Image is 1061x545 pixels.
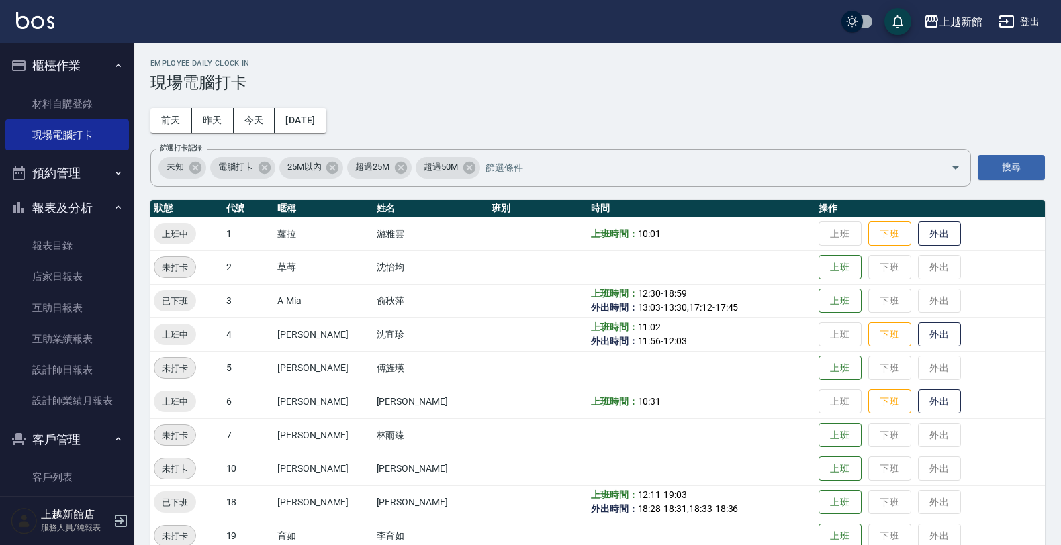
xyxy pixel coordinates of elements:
[918,322,961,347] button: 外出
[274,385,373,418] td: [PERSON_NAME]
[234,108,275,133] button: 今天
[5,191,129,226] button: 報表及分析
[5,89,129,119] a: 材料自購登錄
[347,160,398,174] span: 超過25M
[274,452,373,485] td: [PERSON_NAME]
[223,217,275,250] td: 1
[373,485,489,519] td: [PERSON_NAME]
[918,389,961,414] button: 外出
[945,157,966,179] button: Open
[150,200,223,217] th: 狀態
[663,336,687,346] span: 12:03
[819,356,862,381] button: 上班
[638,321,661,332] span: 11:02
[154,361,195,375] span: 未打卡
[918,221,961,246] button: 外出
[715,302,739,313] span: 17:45
[373,317,489,351] td: 沈宜珍
[5,293,129,324] a: 互助日報表
[275,108,326,133] button: [DATE]
[5,324,129,354] a: 互助業績報表
[154,294,196,308] span: 已下班
[5,261,129,292] a: 店家日報表
[223,284,275,317] td: 3
[223,385,275,418] td: 6
[223,452,275,485] td: 10
[416,157,480,179] div: 超過50M
[638,396,661,407] span: 10:31
[591,503,638,514] b: 外出時間：
[591,489,638,500] b: 上班時間：
[588,284,815,317] td: - - , -
[5,48,129,83] button: 櫃檯作業
[638,489,661,500] span: 12:11
[274,284,373,317] td: A-Mia
[41,508,109,522] h5: 上越新館店
[373,217,489,250] td: 游雅雲
[591,288,638,299] b: 上班時間：
[416,160,466,174] span: 超過50M
[223,200,275,217] th: 代號
[591,302,638,313] b: 外出時間：
[154,260,195,275] span: 未打卡
[5,354,129,385] a: 設計師日報表
[41,522,109,534] p: 服務人員/純報表
[5,119,129,150] a: 現場電腦打卡
[819,423,862,448] button: 上班
[154,395,196,409] span: 上班中
[663,288,687,299] span: 18:59
[279,157,344,179] div: 25M以內
[588,200,815,217] th: 時間
[373,452,489,485] td: [PERSON_NAME]
[274,351,373,385] td: [PERSON_NAME]
[154,428,195,442] span: 未打卡
[488,200,588,217] th: 班別
[274,250,373,284] td: 草莓
[373,351,489,385] td: 傅旌瑛
[279,160,330,174] span: 25M以內
[689,503,712,514] span: 18:33
[591,228,638,239] b: 上班時間：
[663,503,687,514] span: 18:31
[150,59,1045,68] h2: Employee Daily Clock In
[819,456,862,481] button: 上班
[154,227,196,241] span: 上班中
[638,302,661,313] span: 13:03
[819,255,862,280] button: 上班
[939,13,982,30] div: 上越新館
[210,157,275,179] div: 電腦打卡
[274,418,373,452] td: [PERSON_NAME]
[192,108,234,133] button: 昨天
[591,321,638,332] b: 上班時間：
[638,503,661,514] span: 18:28
[689,302,712,313] span: 17:12
[223,317,275,351] td: 4
[160,143,202,153] label: 篩選打卡記錄
[223,250,275,284] td: 2
[5,156,129,191] button: 預約管理
[591,396,638,407] b: 上班時間：
[274,200,373,217] th: 暱稱
[5,462,129,493] a: 客戶列表
[274,485,373,519] td: [PERSON_NAME]
[868,221,911,246] button: 下班
[5,385,129,416] a: 設計師業績月報表
[884,8,911,35] button: save
[154,529,195,543] span: 未打卡
[154,328,196,342] span: 上班中
[819,289,862,313] button: 上班
[150,73,1045,92] h3: 現場電腦打卡
[158,160,192,174] span: 未知
[150,108,192,133] button: 前天
[5,422,129,457] button: 客戶管理
[663,489,687,500] span: 19:03
[918,8,988,36] button: 上越新館
[715,503,739,514] span: 18:36
[588,317,815,351] td: -
[154,495,196,509] span: 已下班
[588,485,815,519] td: - - , -
[274,317,373,351] td: [PERSON_NAME]
[16,12,54,29] img: Logo
[158,157,206,179] div: 未知
[638,336,661,346] span: 11:56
